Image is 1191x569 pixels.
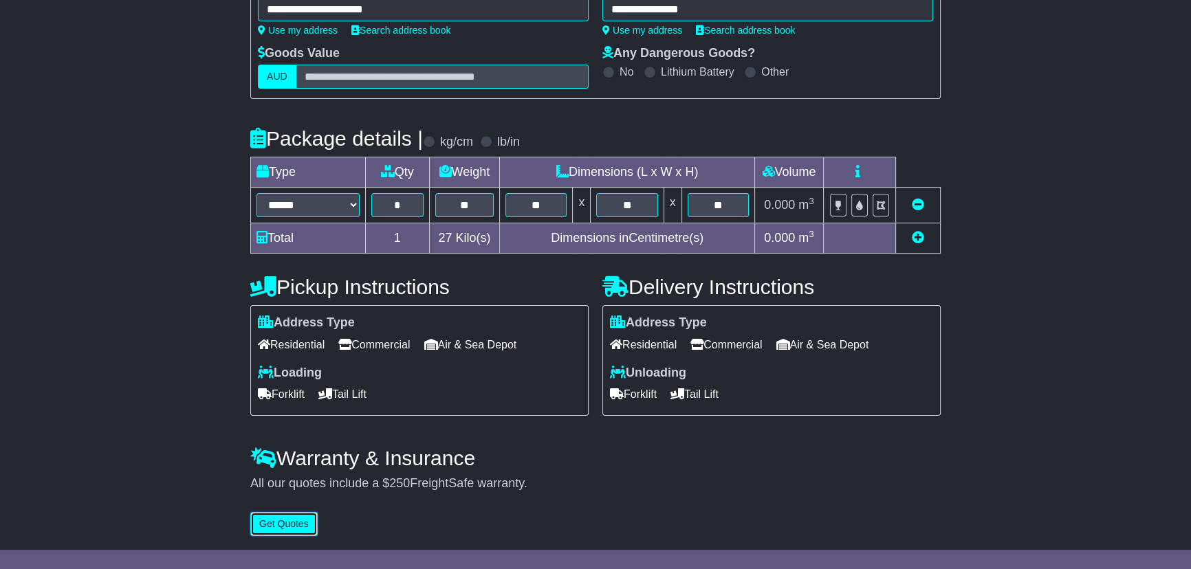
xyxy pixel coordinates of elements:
[429,157,500,188] td: Weight
[251,157,366,188] td: Type
[670,383,719,405] span: Tail Lift
[602,276,941,298] h4: Delivery Instructions
[338,334,410,355] span: Commercial
[690,334,762,355] span: Commercial
[251,223,366,254] td: Total
[602,25,682,36] a: Use my address
[258,46,340,61] label: Goods Value
[912,231,924,245] a: Add new item
[764,198,795,212] span: 0.000
[366,157,430,188] td: Qty
[438,231,452,245] span: 27
[250,447,941,469] h4: Warranty & Insurance
[389,476,410,490] span: 250
[250,127,423,150] h4: Package details |
[764,231,795,245] span: 0.000
[776,334,869,355] span: Air & Sea Depot
[351,25,450,36] a: Search address book
[258,65,296,89] label: AUD
[366,223,430,254] td: 1
[258,383,305,405] span: Forklift
[500,157,755,188] td: Dimensions (L x W x H)
[661,65,734,78] label: Lithium Battery
[610,315,707,331] label: Address Type
[258,25,338,36] a: Use my address
[809,196,814,206] sup: 3
[798,231,814,245] span: m
[250,476,941,491] div: All our quotes include a $ FreightSafe warranty.
[573,188,591,223] td: x
[696,25,795,36] a: Search address book
[497,135,520,150] label: lb/in
[754,157,823,188] td: Volume
[500,223,755,254] td: Dimensions in Centimetre(s)
[250,512,318,536] button: Get Quotes
[798,198,814,212] span: m
[258,366,322,381] label: Loading
[318,383,367,405] span: Tail Lift
[258,334,325,355] span: Residential
[440,135,473,150] label: kg/cm
[602,46,755,61] label: Any Dangerous Goods?
[429,223,500,254] td: Kilo(s)
[620,65,633,78] label: No
[610,334,677,355] span: Residential
[250,276,589,298] h4: Pickup Instructions
[664,188,681,223] td: x
[610,366,686,381] label: Unloading
[912,198,924,212] a: Remove this item
[424,334,517,355] span: Air & Sea Depot
[761,65,789,78] label: Other
[809,229,814,239] sup: 3
[610,383,657,405] span: Forklift
[258,315,355,331] label: Address Type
